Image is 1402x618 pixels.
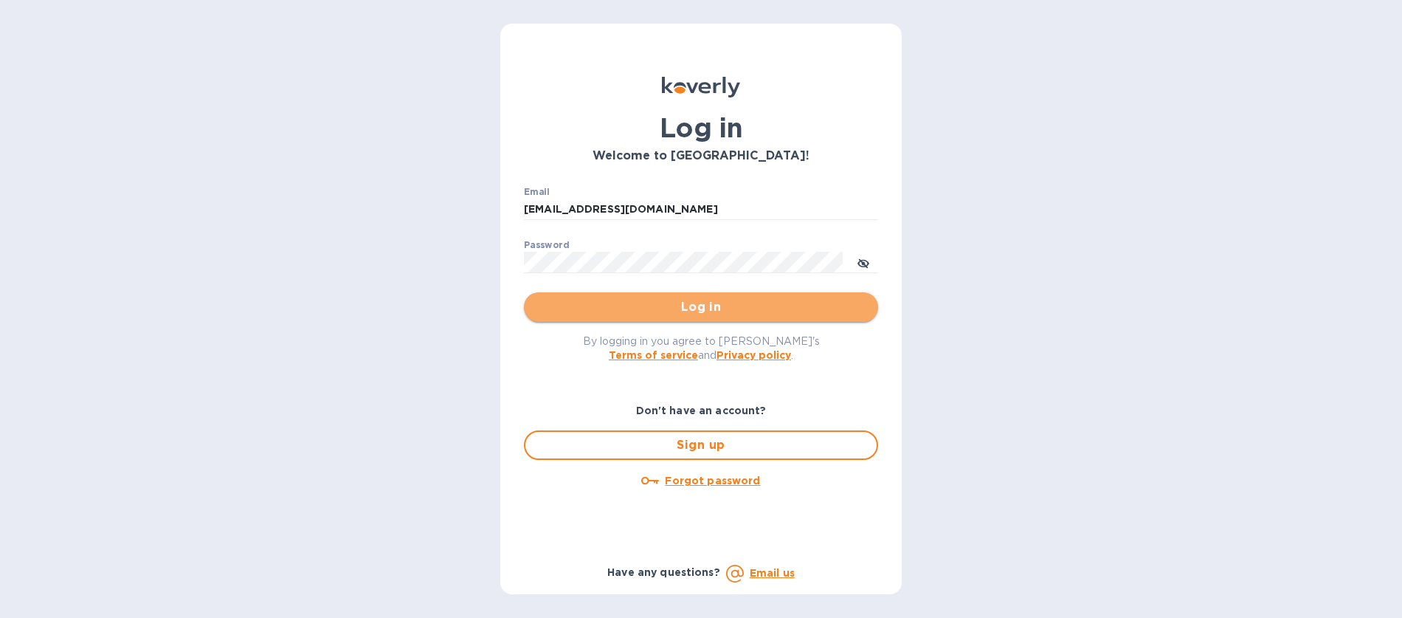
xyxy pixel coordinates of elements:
button: toggle password visibility [849,247,878,277]
u: Forgot password [665,475,760,487]
a: Terms of service [609,349,698,361]
a: Email us [750,567,795,579]
button: Sign up [524,430,878,460]
img: Koverly [662,77,740,97]
span: By logging in you agree to [PERSON_NAME]'s and . [583,335,820,361]
label: Email [524,188,550,196]
span: Sign up [537,436,865,454]
input: Enter email address [524,199,878,221]
a: Privacy policy [716,349,791,361]
b: Don't have an account? [636,405,767,416]
h1: Log in [524,112,878,143]
span: Log in [536,298,866,316]
button: Log in [524,292,878,322]
label: Password [524,241,569,250]
h3: Welcome to [GEOGRAPHIC_DATA]! [524,149,878,163]
b: Have any questions? [607,566,720,578]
